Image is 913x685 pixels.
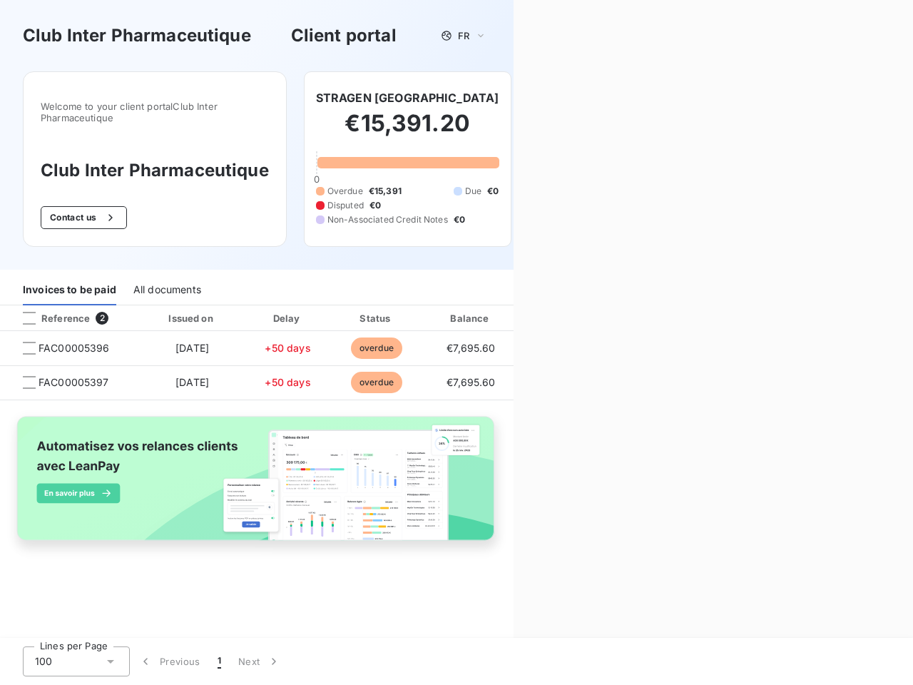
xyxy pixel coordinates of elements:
h2: €15,391.20 [316,109,499,152]
span: 2 [96,312,108,325]
span: €7,695.60 [447,376,495,388]
span: overdue [351,338,402,359]
span: Disputed [327,199,364,212]
button: Previous [130,646,209,676]
div: All documents [133,275,201,305]
h3: Club Inter Pharmaceutique [23,23,251,49]
span: FAC00005396 [39,341,110,355]
span: Welcome to your client portal Club Inter Pharmaceutique [41,101,269,123]
button: Contact us [41,206,127,229]
span: Due [465,185,481,198]
div: Balance [424,311,517,325]
span: overdue [351,372,402,393]
span: €0 [454,213,465,226]
div: Issued on [143,311,241,325]
span: +50 days [265,376,310,388]
span: €15,391 [369,185,402,198]
h6: STRAGEN [GEOGRAPHIC_DATA] [316,89,499,106]
div: Reference [11,312,90,325]
span: [DATE] [175,376,209,388]
div: Delay [248,311,329,325]
span: €7,695.60 [447,342,495,354]
span: Non-Associated Credit Notes [327,213,448,226]
span: 100 [35,654,52,669]
span: +50 days [265,342,310,354]
h3: Club Inter Pharmaceutique [41,158,269,183]
span: 1 [218,654,221,669]
div: Invoices to be paid [23,275,116,305]
div: Status [334,311,419,325]
button: 1 [209,646,230,676]
span: €0 [369,199,381,212]
span: €0 [487,185,499,198]
span: FR [458,30,469,41]
img: banner [6,409,508,562]
span: 0 [314,173,320,185]
span: [DATE] [175,342,209,354]
span: FAC00005397 [39,375,109,390]
h3: Client portal [291,23,397,49]
button: Next [230,646,290,676]
span: Overdue [327,185,363,198]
